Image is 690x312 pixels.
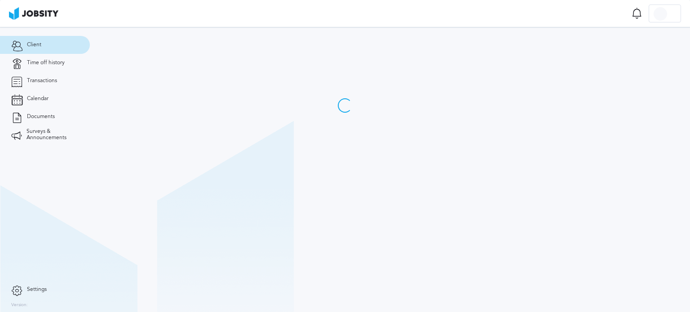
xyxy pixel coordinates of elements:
span: Client [27,42,41,48]
span: Documents [27,114,55,120]
span: Transactions [27,78,57,84]
img: ab4bad089aa723f57921c736e9817d99.png [9,7,58,20]
span: Calendar [27,96,49,102]
span: Settings [27,286,47,293]
span: Time off history [27,60,65,66]
label: Version: [11,303,28,308]
span: Surveys & Announcements [27,128,79,141]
